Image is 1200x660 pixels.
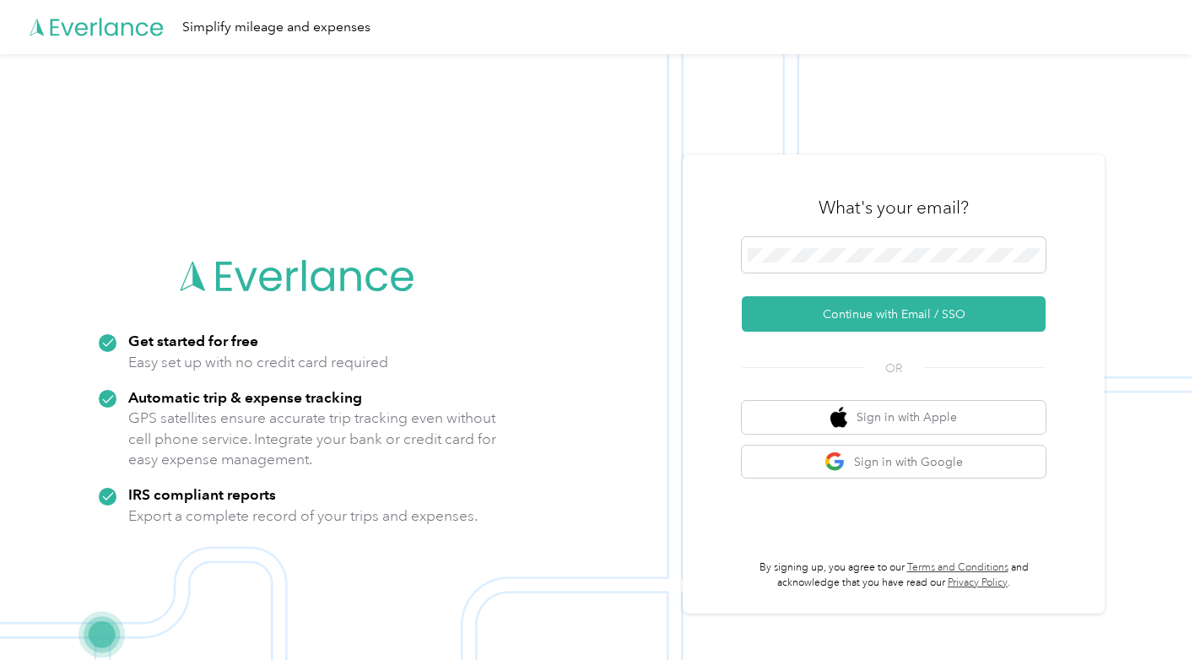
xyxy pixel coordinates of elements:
[864,360,923,377] span: OR
[742,401,1046,434] button: apple logoSign in with Apple
[819,196,969,219] h3: What's your email?
[830,407,847,428] img: apple logo
[128,332,258,349] strong: Get started for free
[182,17,370,38] div: Simplify mileage and expenses
[742,296,1046,332] button: Continue with Email / SSO
[128,485,276,503] strong: IRS compliant reports
[742,446,1046,479] button: google logoSign in with Google
[128,352,388,373] p: Easy set up with no credit card required
[742,560,1046,590] p: By signing up, you agree to our and acknowledge that you have read our .
[128,506,478,527] p: Export a complete record of your trips and expenses.
[128,388,362,406] strong: Automatic trip & expense tracking
[948,576,1008,589] a: Privacy Policy
[824,452,846,473] img: google logo
[1105,565,1200,660] iframe: Everlance-gr Chat Button Frame
[907,561,1008,574] a: Terms and Conditions
[128,408,497,470] p: GPS satellites ensure accurate trip tracking even without cell phone service. Integrate your bank...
